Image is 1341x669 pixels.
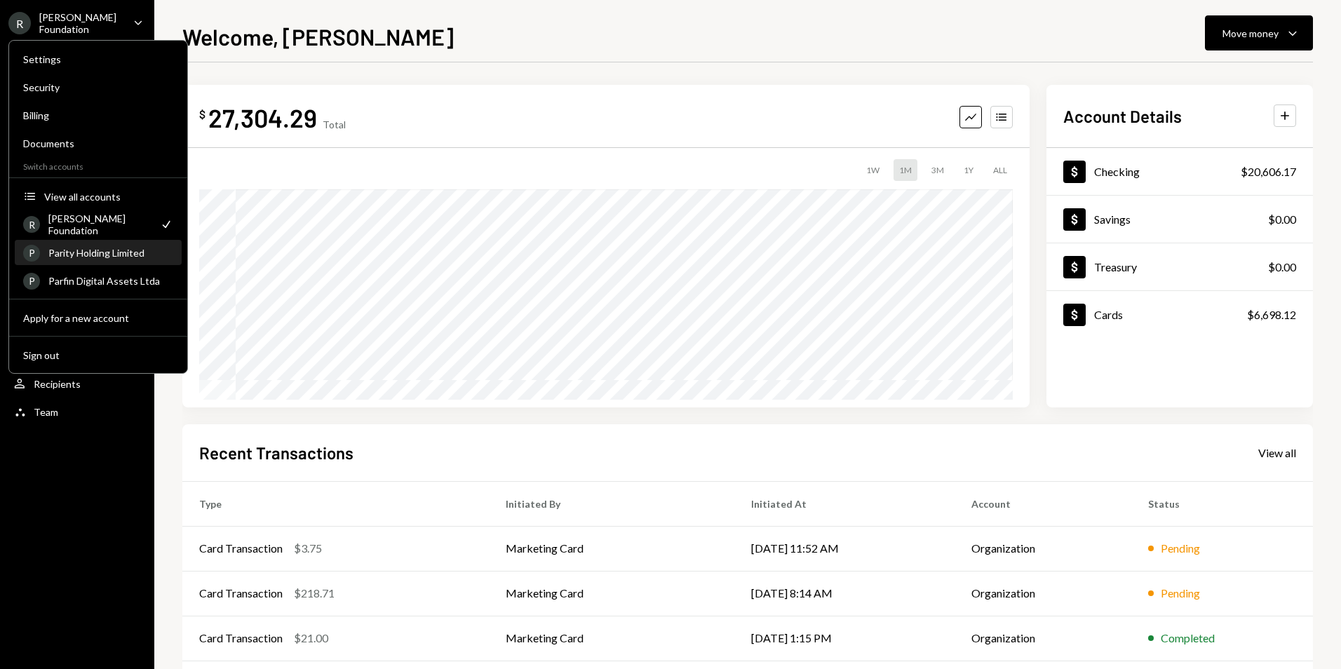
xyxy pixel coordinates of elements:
a: Documents [15,130,182,156]
a: Cards$6,698.12 [1046,291,1313,338]
div: Recipients [34,378,81,390]
div: $21.00 [294,630,328,647]
td: Organization [955,526,1131,571]
th: Initiated By [489,481,734,526]
a: Treasury$0.00 [1046,243,1313,290]
div: P [23,273,40,290]
td: Organization [955,571,1131,616]
a: Savings$0.00 [1046,196,1313,243]
td: Marketing Card [489,526,734,571]
div: $3.75 [294,540,322,557]
a: Team [8,399,146,424]
div: R [8,12,31,34]
a: Security [15,74,182,100]
div: Pending [1161,585,1200,602]
a: PParity Holding Limited [15,240,182,265]
div: 1Y [958,159,979,181]
div: Card Transaction [199,540,283,557]
div: Parity Holding Limited [48,247,173,259]
div: Checking [1094,165,1140,178]
div: Total [323,119,346,130]
button: Apply for a new account [15,306,182,331]
div: $6,698.12 [1247,306,1296,323]
div: Pending [1161,540,1200,557]
div: Apply for a new account [23,312,173,324]
th: Type [182,481,489,526]
div: Card Transaction [199,630,283,647]
div: Team [34,406,58,418]
button: Move money [1205,15,1313,50]
a: Recipients [8,371,146,396]
div: Treasury [1094,260,1137,273]
th: Account [955,481,1131,526]
div: $218.71 [294,585,335,602]
div: Billing [23,109,173,121]
button: Sign out [15,343,182,368]
div: Security [23,81,173,93]
button: View all accounts [15,184,182,210]
div: View all accounts [44,191,173,203]
div: Savings [1094,212,1131,226]
div: Parfin Digital Assets Ltda [48,275,173,287]
h2: Account Details [1063,104,1182,128]
td: Organization [955,616,1131,661]
div: $0.00 [1268,211,1296,228]
div: R [23,216,40,233]
div: View all [1258,446,1296,460]
div: P [23,245,40,262]
a: Billing [15,102,182,128]
div: 1W [861,159,885,181]
div: Switch accounts [9,158,187,172]
td: [DATE] 1:15 PM [734,616,955,661]
a: Settings [15,46,182,72]
th: Initiated At [734,481,955,526]
div: 1M [894,159,917,181]
td: Marketing Card [489,571,734,616]
a: View all [1258,445,1296,460]
div: Completed [1161,630,1215,647]
div: $ [199,107,205,121]
div: Sign out [23,349,173,361]
div: 27,304.29 [208,102,317,133]
div: Settings [23,53,173,65]
div: $20,606.17 [1241,163,1296,180]
div: 3M [926,159,950,181]
div: [PERSON_NAME] Foundation [39,11,122,35]
td: [DATE] 11:52 AM [734,526,955,571]
div: Move money [1222,26,1279,41]
div: Card Transaction [199,585,283,602]
th: Status [1131,481,1313,526]
td: Marketing Card [489,616,734,661]
h1: Welcome, [PERSON_NAME] [182,22,454,50]
div: [PERSON_NAME] Foundation [48,212,151,236]
a: PParfin Digital Assets Ltda [15,268,182,293]
h2: Recent Transactions [199,441,353,464]
div: Documents [23,137,173,149]
a: Checking$20,606.17 [1046,148,1313,195]
div: ALL [988,159,1013,181]
div: $0.00 [1268,259,1296,276]
div: Cards [1094,308,1123,321]
td: [DATE] 8:14 AM [734,571,955,616]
